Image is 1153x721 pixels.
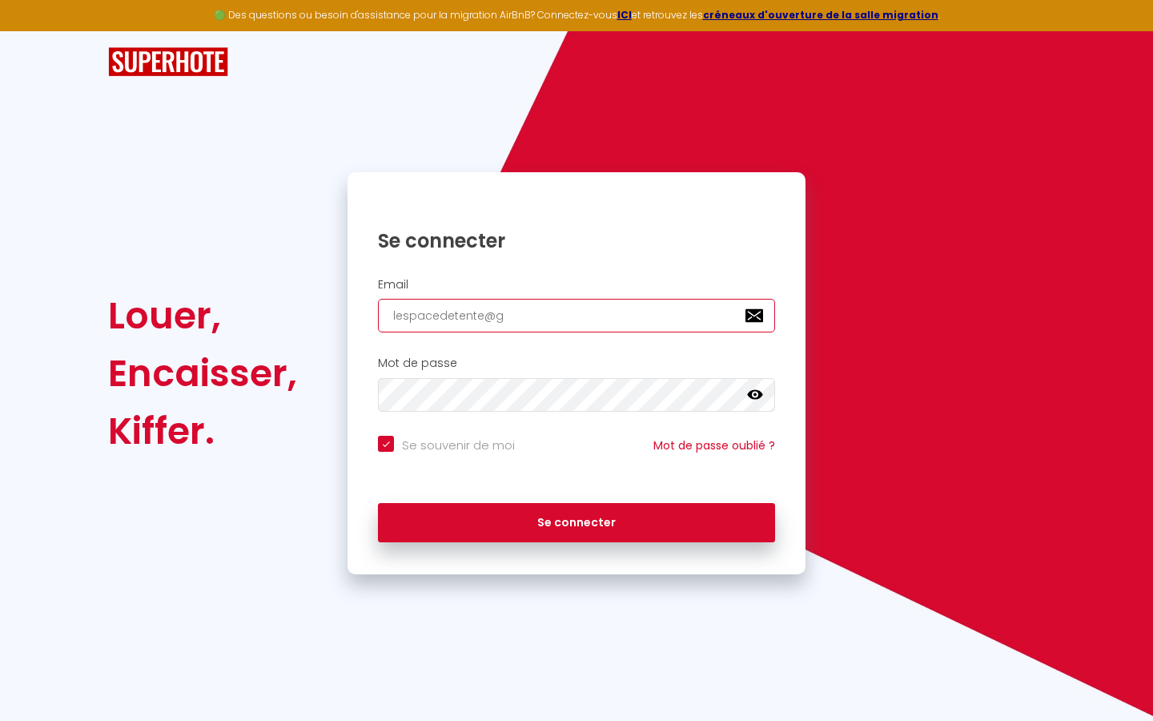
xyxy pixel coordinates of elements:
[108,344,297,402] div: Encaisser,
[13,6,61,54] button: Ouvrir le widget de chat LiveChat
[108,287,297,344] div: Louer,
[378,503,775,543] button: Se connecter
[378,278,775,292] h2: Email
[653,437,775,453] a: Mot de passe oublié ?
[378,299,775,332] input: Ton Email
[617,8,632,22] a: ICI
[703,8,938,22] a: créneaux d'ouverture de la salle migration
[108,47,228,77] img: SuperHote logo
[108,402,297,460] div: Kiffer.
[378,356,775,370] h2: Mot de passe
[378,228,775,253] h1: Se connecter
